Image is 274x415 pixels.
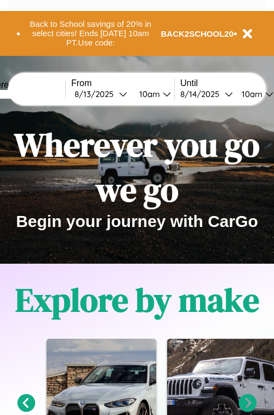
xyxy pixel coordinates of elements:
button: 8/13/2025 [71,88,130,100]
button: 10am [130,88,174,100]
button: Back to School savings of 20% in select cities! Ends [DATE] 10am PT.Use code: [20,16,161,50]
h1: Explore by make [15,277,259,322]
div: 10am [236,89,265,99]
div: 8 / 14 / 2025 [180,89,225,99]
div: 8 / 13 / 2025 [75,89,119,99]
div: 10am [134,89,163,99]
b: BACK2SCHOOL20 [161,29,234,38]
label: From [71,78,174,88]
